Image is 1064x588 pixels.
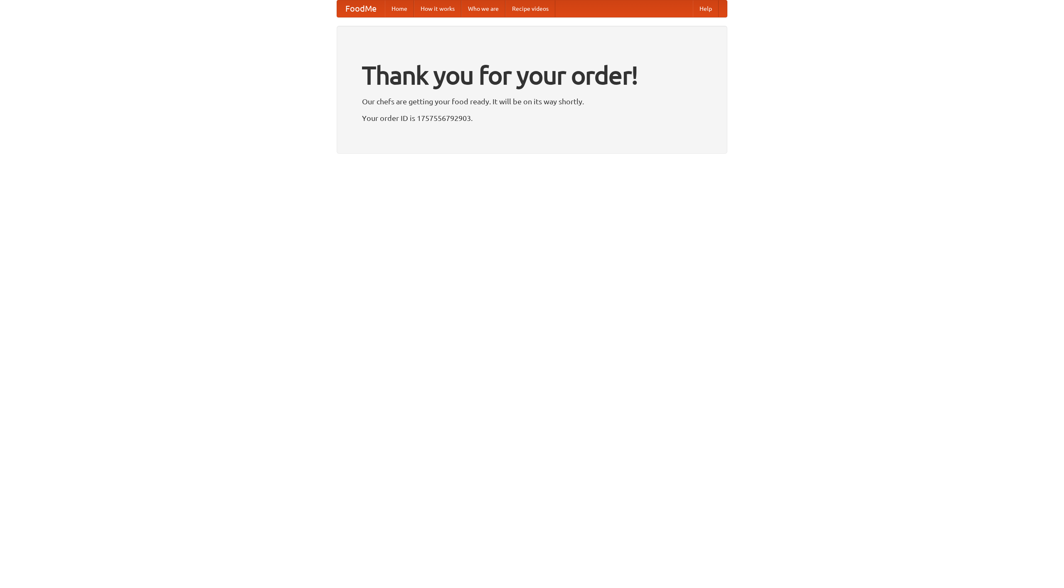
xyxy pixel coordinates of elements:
a: Help [693,0,719,17]
a: Recipe videos [505,0,555,17]
a: How it works [414,0,461,17]
p: Your order ID is 1757556792903. [362,112,702,124]
a: FoodMe [337,0,385,17]
a: Who we are [461,0,505,17]
h1: Thank you for your order! [362,55,702,95]
a: Home [385,0,414,17]
p: Our chefs are getting your food ready. It will be on its way shortly. [362,95,702,108]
